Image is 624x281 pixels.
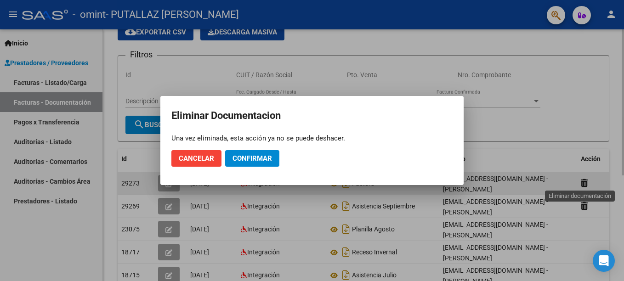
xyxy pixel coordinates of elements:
[171,107,453,124] h2: Eliminar Documentacion
[171,134,453,143] div: Una vez eliminada, esta acción ya no se puede deshacer.
[171,150,221,167] button: Cancelar
[225,150,279,167] button: Confirmar
[179,154,214,163] span: Cancelar
[233,154,272,163] span: Confirmar
[593,250,615,272] div: Open Intercom Messenger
